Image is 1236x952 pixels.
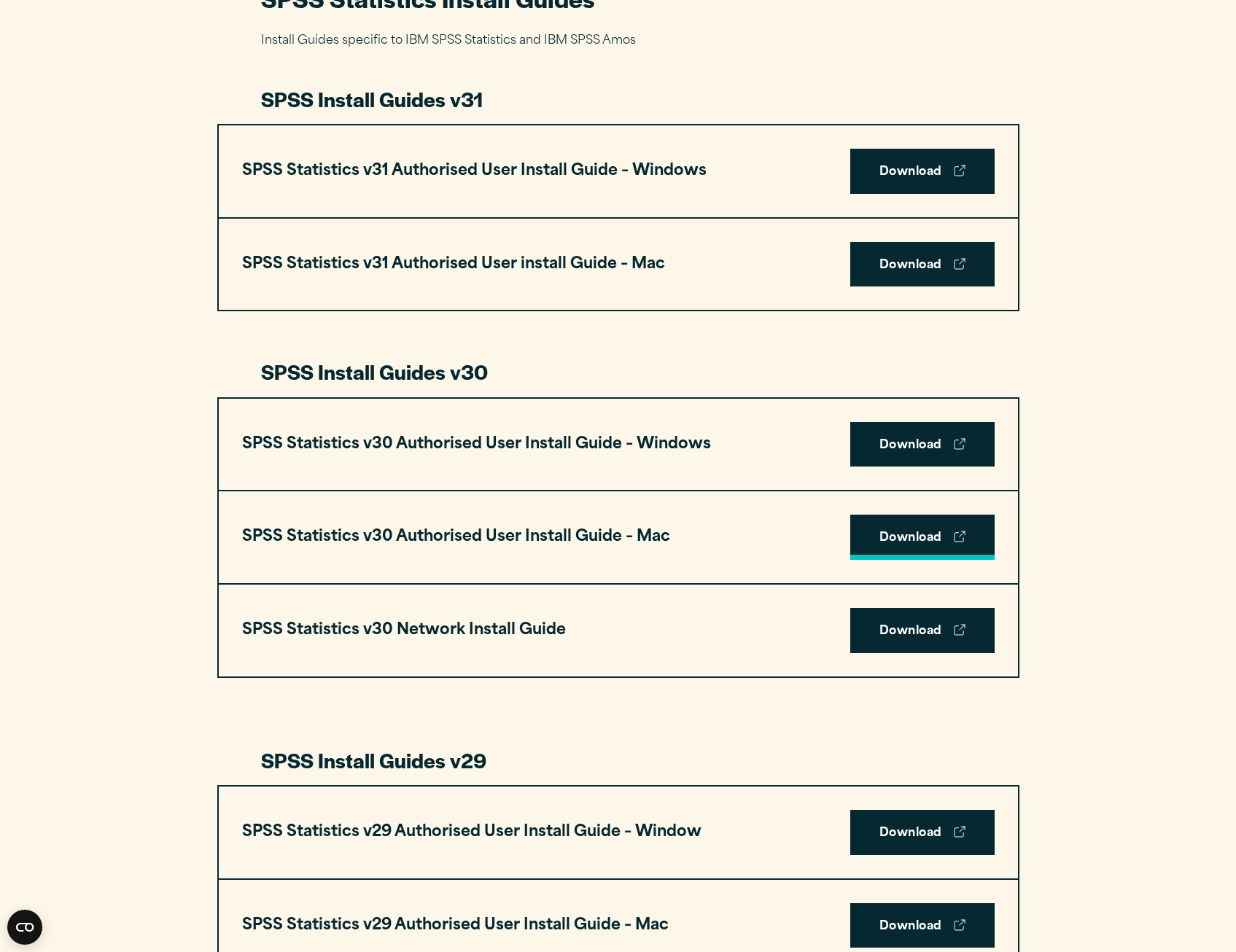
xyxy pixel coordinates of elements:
[261,358,976,386] h3: SPSS Install Guides v30
[850,608,995,653] a: Download
[850,242,995,287] a: Download
[850,149,995,194] a: Download
[242,157,707,185] h3: SPSS Statistics v31 Authorised User Install Guide – Windows
[242,523,670,551] h3: SPSS Statistics v30 Authorised User Install Guide – Mac
[7,910,42,945] button: Open CMP widget
[850,422,995,467] a: Download
[242,912,669,940] h3: SPSS Statistics v29 Authorised User Install Guide – Mac
[242,819,701,846] h3: SPSS Statistics v29 Authorised User Install Guide – Window
[261,746,976,774] h3: SPSS Install Guides v29
[242,431,711,459] h3: SPSS Statistics v30 Authorised User Install Guide – Windows
[261,85,976,113] h3: SPSS Install Guides v31
[850,903,995,948] a: Download
[242,617,566,644] h3: SPSS Statistics v30 Network Install Guide
[242,251,665,278] h3: SPSS Statistics v31 Authorised User install Guide – Mac
[850,810,995,855] a: Download
[261,31,976,52] p: Install Guides specific to IBM SPSS Statistics and IBM SPSS Amos
[850,515,995,560] a: Download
